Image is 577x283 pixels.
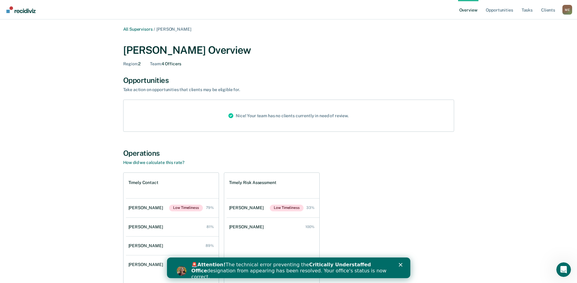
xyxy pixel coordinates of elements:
[126,256,219,273] a: [PERSON_NAME] 93%
[123,149,454,158] div: Operations
[126,218,219,236] a: [PERSON_NAME] 81%
[556,262,571,277] iframe: Intercom live chat
[207,225,214,229] div: 81%
[156,27,191,32] span: [PERSON_NAME]
[232,5,238,9] div: Close
[30,4,59,10] b: Attention!
[128,224,165,230] div: [PERSON_NAME]
[224,100,353,131] div: Nice! Your team has no clients currently in need of review.
[6,6,36,13] img: Recidiviz
[126,199,219,217] a: [PERSON_NAME]Low Timeliness 79%
[123,87,336,92] div: Take action on opportunities that clients may be eligible for.
[123,160,185,165] a: How did we calculate this rate?
[229,205,266,210] div: [PERSON_NAME]
[305,225,315,229] div: 100%
[128,205,165,210] div: [PERSON_NAME]
[206,206,214,210] div: 79%
[128,180,158,185] h1: Timely Contact
[123,61,138,66] span: Region :
[306,206,315,210] div: 33%
[229,180,276,185] h1: Timely Risk Assessment
[126,237,219,254] a: [PERSON_NAME] 89%
[169,205,203,211] span: Low Timeliness
[562,5,572,15] div: M E
[152,27,156,32] span: /
[128,243,165,248] div: [PERSON_NAME]
[123,76,454,85] div: Opportunities
[24,4,204,16] b: Critically Understaffed Office
[123,61,141,66] div: 2
[562,5,572,15] button: Profile dropdown button
[227,218,319,236] a: [PERSON_NAME] 100%
[123,44,454,56] div: [PERSON_NAME] Overview
[227,199,319,217] a: [PERSON_NAME]Low Timeliness 33%
[123,27,153,32] a: All Supervisors
[128,262,165,267] div: [PERSON_NAME]
[206,244,214,248] div: 89%
[150,61,161,66] span: Team :
[270,205,303,211] span: Low Timeliness
[150,61,181,66] div: 4 Officers
[229,224,266,230] div: [PERSON_NAME]
[167,257,410,278] iframe: Intercom live chat banner
[24,4,224,22] div: 🚨 The technical error preventing the designation from appearing has been resolved. Your office's ...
